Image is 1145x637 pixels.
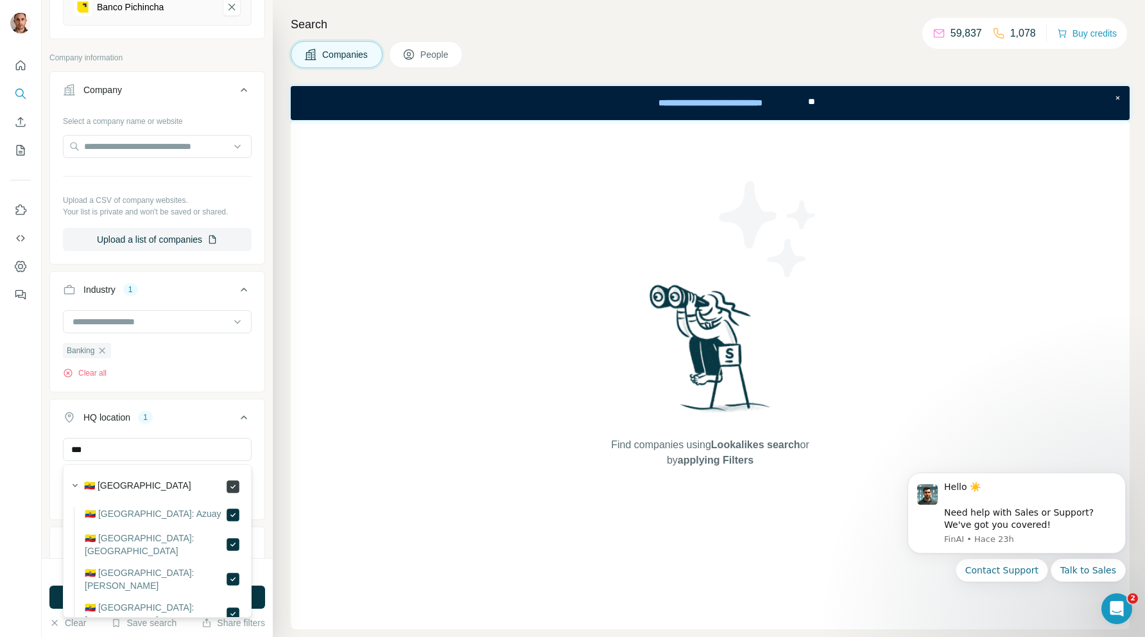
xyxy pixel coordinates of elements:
div: Banco Pichincha [97,1,164,13]
span: Lookalikes search [711,439,800,450]
span: Banking [67,345,94,356]
button: Run search [49,586,265,609]
div: 1 [123,284,138,295]
img: Avatar [10,13,31,33]
button: Enrich CSV [10,110,31,134]
button: Save search [111,616,176,629]
p: Upload a CSV of company websites. [63,195,252,206]
button: Buy credits [1057,24,1117,42]
p: Your list is private and won't be saved or shared. [63,206,252,218]
span: Companies [322,48,369,61]
button: Dashboard [10,255,31,278]
iframe: Banner [291,86,1130,120]
p: 1,078 [1010,26,1036,41]
img: Surfe Illustration - Woman searching with binoculars [644,281,777,424]
label: 🇪🇨 [GEOGRAPHIC_DATA]: [GEOGRAPHIC_DATA] [85,532,225,557]
img: Surfe Illustration - Stars [710,171,826,287]
button: Clear all [63,367,107,379]
div: HQ location [83,411,130,424]
span: 2 [1128,593,1138,604]
button: Quick start [10,54,31,77]
p: Company information [49,52,265,64]
button: Annual revenue ($) [50,530,264,561]
label: 🇪🇨 [GEOGRAPHIC_DATA] [84,479,191,494]
p: 59,837 [951,26,982,41]
button: Search [10,82,31,105]
button: Upload a list of companies [63,228,252,251]
button: My lists [10,139,31,162]
button: HQ location1 [50,402,264,438]
button: Use Surfe API [10,227,31,250]
div: 1 [138,412,153,423]
button: Industry1 [50,274,264,310]
div: Industry [83,283,116,296]
span: People [420,48,450,61]
div: Company [83,83,122,96]
h4: Search [291,15,1130,33]
div: Select a company name or website [63,110,252,127]
span: applying Filters [678,455,753,466]
label: 🇪🇨 [GEOGRAPHIC_DATA]: [PERSON_NAME] [85,566,225,592]
iframe: Intercom live chat [1101,593,1132,624]
button: Share filters [202,616,265,629]
button: Company [50,74,264,110]
button: Clear [49,616,86,629]
button: Feedback [10,283,31,306]
span: Find companies using or by [607,437,813,468]
button: Use Surfe on LinkedIn [10,198,31,222]
iframe: Intercom notifications mensaje [888,457,1145,631]
label: 🇪🇨 [GEOGRAPHIC_DATA]: Azuay [85,507,221,523]
label: 🇪🇨 [GEOGRAPHIC_DATA]: [PERSON_NAME] [85,601,225,627]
